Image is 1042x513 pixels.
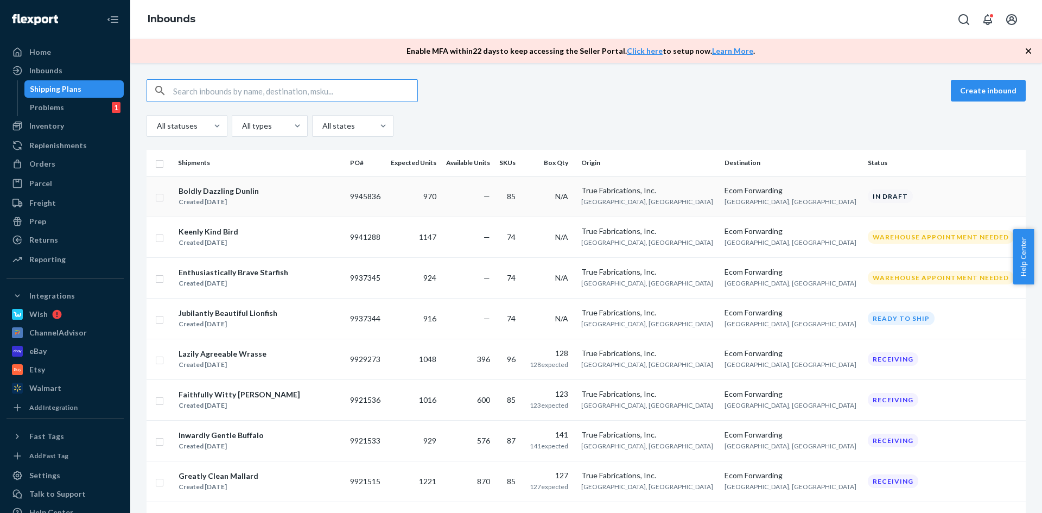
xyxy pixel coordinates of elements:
[530,442,568,450] span: 141 expected
[529,429,568,440] div: 141
[494,150,524,176] th: SKUs
[346,176,385,217] td: 9945836
[29,65,62,76] div: Inbounds
[179,267,288,278] div: Enthusiastically Brave Starfish
[29,159,55,169] div: Orders
[12,14,58,25] img: Flexport logo
[179,308,277,319] div: Jubilantly Beautiful Lionfish
[581,320,713,328] span: [GEOGRAPHIC_DATA], [GEOGRAPHIC_DATA]
[173,80,417,102] input: Search inbounds by name, destination, msku...
[581,483,713,491] span: [GEOGRAPHIC_DATA], [GEOGRAPHIC_DATA]
[29,178,52,189] div: Parcel
[507,477,516,486] span: 85
[530,483,568,491] span: 127 expected
[7,155,124,173] a: Orders
[179,482,258,492] div: Created [DATE]
[7,194,124,212] a: Freight
[419,232,436,242] span: 1147
[581,185,716,196] div: True Fabrications, Inc.
[581,401,713,409] span: [GEOGRAPHIC_DATA], [GEOGRAPHIC_DATA]
[179,389,300,400] div: Faithfully Witty [PERSON_NAME]
[725,470,859,481] div: Ecom Forwarding
[7,117,124,135] a: Inventory
[7,231,124,249] a: Returns
[725,279,856,287] span: [GEOGRAPHIC_DATA], [GEOGRAPHIC_DATA]
[581,429,716,440] div: True Fabrications, Inc.
[346,379,385,420] td: 9921536
[555,192,568,201] span: N/A
[29,431,64,442] div: Fast Tags
[507,273,516,282] span: 74
[112,102,120,113] div: 1
[179,441,264,452] div: Created [DATE]
[179,226,238,237] div: Keenly Kind Bird
[179,471,258,482] div: Greatly Clean Mallard
[530,401,568,409] span: 123 expected
[581,360,713,369] span: [GEOGRAPHIC_DATA], [GEOGRAPHIC_DATA]
[1001,9,1022,30] button: Open account menu
[419,354,436,364] span: 1048
[7,62,124,79] a: Inbounds
[712,46,753,55] a: Learn More
[581,267,716,277] div: True Fabrications, Inc.
[7,306,124,323] a: Wish
[30,102,64,113] div: Problems
[179,278,288,289] div: Created [DATE]
[477,395,490,404] span: 600
[555,273,568,282] span: N/A
[29,235,58,245] div: Returns
[868,474,918,488] div: Receiving
[29,309,48,320] div: Wish
[529,348,568,359] div: 128
[179,237,238,248] div: Created [DATE]
[441,150,494,176] th: Available Units
[725,401,856,409] span: [GEOGRAPHIC_DATA], [GEOGRAPHIC_DATA]
[484,273,490,282] span: —
[725,238,856,246] span: [GEOGRAPHIC_DATA], [GEOGRAPHIC_DATA]
[507,192,516,201] span: 85
[725,389,859,400] div: Ecom Forwarding
[953,9,975,30] button: Open Search Box
[174,150,346,176] th: Shipments
[29,198,56,208] div: Freight
[29,489,86,499] div: Talk to Support
[581,226,716,237] div: True Fabrications, Inc.
[419,477,436,486] span: 1221
[577,150,720,176] th: Origin
[346,150,385,176] th: PO#
[507,395,516,404] span: 85
[725,442,856,450] span: [GEOGRAPHIC_DATA], [GEOGRAPHIC_DATA]
[7,361,124,378] a: Etsy
[725,307,859,318] div: Ecom Forwarding
[529,389,568,400] div: 123
[179,359,266,370] div: Created [DATE]
[581,389,716,400] div: True Fabrications, Inc.
[868,352,918,366] div: Receiving
[868,312,935,325] div: Ready to ship
[7,379,124,397] a: Walmart
[725,198,856,206] span: [GEOGRAPHIC_DATA], [GEOGRAPHIC_DATA]
[484,232,490,242] span: —
[581,470,716,481] div: True Fabrications, Inc.
[555,232,568,242] span: N/A
[868,434,918,447] div: Receiving
[346,217,385,257] td: 9941288
[7,343,124,360] a: eBay
[581,238,713,246] span: [GEOGRAPHIC_DATA], [GEOGRAPHIC_DATA]
[868,271,1014,284] div: Warehouse Appointment Needed
[581,442,713,450] span: [GEOGRAPHIC_DATA], [GEOGRAPHIC_DATA]
[29,216,46,227] div: Prep
[419,395,436,404] span: 1016
[241,121,242,131] input: All types
[581,198,713,206] span: [GEOGRAPHIC_DATA], [GEOGRAPHIC_DATA]
[7,401,124,414] a: Add Integration
[477,477,490,486] span: 870
[423,314,436,323] span: 916
[346,298,385,339] td: 9937344
[7,428,124,445] button: Fast Tags
[524,150,577,176] th: Box Qty
[139,4,204,35] ol: breadcrumbs
[720,150,863,176] th: Destination
[529,470,568,481] div: 127
[507,232,516,242] span: 74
